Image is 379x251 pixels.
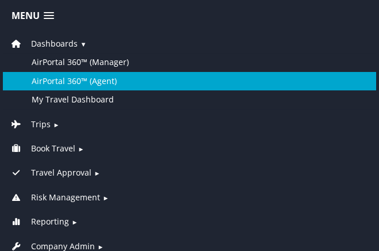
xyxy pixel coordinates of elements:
a: Menu [6,6,60,25]
a: Trips [9,119,51,130]
a: AirPortal 360™ (Manager) [3,53,376,71]
span: ► [102,193,109,202]
span: ► [94,169,100,177]
span: ► [53,120,59,129]
a: Dashboards [9,38,78,49]
span: Reporting [31,215,69,228]
a: Book Travel [9,143,75,154]
span: Dashboards [31,37,78,50]
a: Risk Management [9,192,100,203]
a: AirPortal 360™ (Agent) [3,72,376,90]
span: Menu [12,10,40,21]
span: ► [97,242,104,251]
span: ► [71,218,78,226]
a: Reporting [9,216,69,227]
a: My Travel Dashboard [3,90,376,109]
span: Travel Approval [31,166,91,179]
span: Trips [31,118,51,131]
span: ► [78,144,84,153]
span: Book Travel [31,142,75,155]
a: Travel Approval [9,167,91,178]
span: ▼ [80,40,86,48]
span: Risk Management [31,191,100,204]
